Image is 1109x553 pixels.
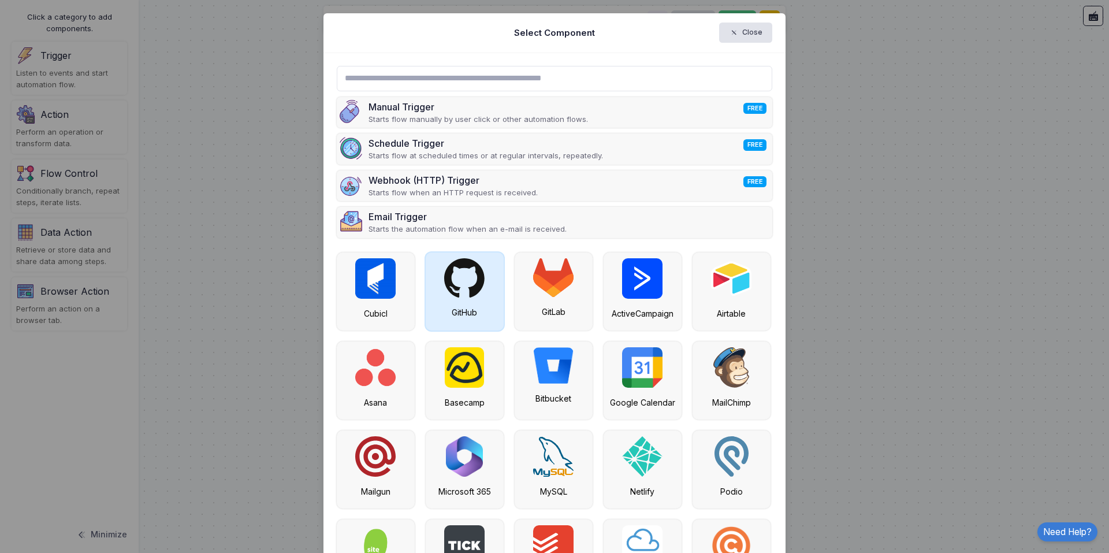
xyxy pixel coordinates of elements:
[369,187,538,199] p: Starts flow when an HTTP request is received.
[369,100,588,114] div: Manual Trigger
[743,103,766,114] span: FREE
[711,258,751,299] img: airtable.png
[622,436,663,477] img: netlify.svg
[622,347,663,388] img: google-calendar.svg
[713,347,749,388] img: mailchimp.svg
[698,396,765,409] div: MailChimp
[431,485,498,498] div: Microsoft 365
[340,173,363,196] img: webhook-v2.png
[609,307,676,320] div: ActiveCampaign
[355,347,396,388] img: asana.png
[446,436,483,477] img: microsoft-365.png
[719,23,773,43] button: Close
[1037,522,1097,541] a: Need Help?
[444,258,485,298] img: github.svg
[340,100,363,123] img: manual.png
[698,485,765,498] div: Podio
[514,27,595,39] h5: Select Component
[369,114,588,125] p: Starts flow manually by user click or other automation flows.
[520,485,587,498] div: MySQL
[355,258,396,299] img: cubicl.jpg
[445,347,484,388] img: basecamp.png
[369,136,603,150] div: Schedule Trigger
[609,396,676,409] div: Google Calendar
[431,306,498,318] div: GitHub
[520,306,587,318] div: GitLab
[343,485,409,498] div: Mailgun
[431,396,498,409] div: Basecamp
[369,210,567,224] div: Email Trigger
[743,139,766,150] span: FREE
[369,150,603,162] p: Starts flow at scheduled times or at regular intervals, repeatedly.
[520,392,587,404] div: Bitbucket
[343,307,409,320] div: Cubicl
[369,224,567,235] p: Starts the automation flow when an e-mail is received.
[343,396,409,409] div: Asana
[533,347,574,384] img: bitbucket.png
[355,436,396,477] img: mailgun.svg
[533,436,574,477] img: mysql.svg
[714,436,749,477] img: podio.svg
[622,258,663,299] img: active-campaign.png
[698,307,765,320] div: Airtable
[533,258,574,297] img: gitlab.svg
[743,176,766,187] span: FREE
[609,485,676,498] div: Netlify
[340,136,363,159] img: schedule.png
[369,173,538,187] div: Webhook (HTTP) Trigger
[340,210,363,233] img: email.png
